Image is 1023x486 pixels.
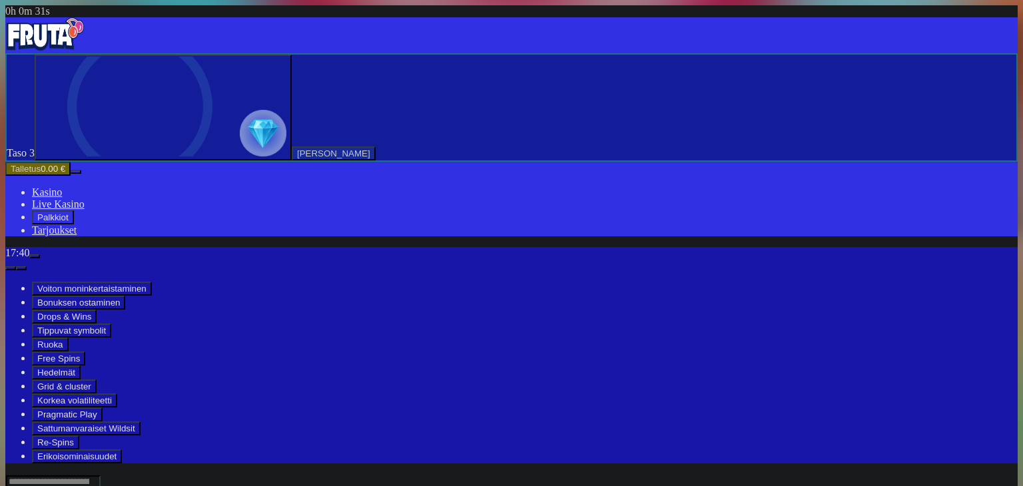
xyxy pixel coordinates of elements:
[7,147,35,158] span: Taso 3
[32,224,77,236] a: Tarjoukset
[32,338,69,352] button: Ruoka
[32,379,97,393] button: Grid & cluster
[32,407,103,421] button: Pragmatic Play
[37,212,69,222] span: Palkkiot
[37,340,63,350] span: Ruoka
[11,164,41,174] span: Talletus
[240,110,286,156] img: reward progress
[37,381,91,391] span: Grid & cluster
[292,146,376,160] button: [PERSON_NAME]
[32,435,79,449] button: Re-Spins
[32,310,97,324] button: Drops & Wins
[37,354,80,364] span: Free Spins
[37,395,112,405] span: Korkea volatiliteetti
[37,298,120,308] span: Bonuksen ostaminen
[32,282,152,296] button: Voiton moninkertaistaminen
[32,296,125,310] button: Bonuksen ostaminen
[41,164,65,174] span: 0.00 €
[37,451,117,461] span: Erikoisominaisuudet
[5,5,50,17] span: user session time
[37,409,97,419] span: Pragmatic Play
[37,312,91,322] span: Drops & Wins
[5,17,85,51] img: Fruta
[37,284,147,294] span: Voiton moninkertaistaminen
[37,326,106,336] span: Tippuvat symbolit
[32,449,122,463] button: Erikoisominaisuudet
[5,247,29,258] span: 17:40
[37,367,75,377] span: Hedelmät
[32,352,85,365] button: Free Spins
[5,266,16,270] button: prev slide
[5,17,1018,236] nav: Primary
[37,423,135,433] span: Sattumanvaraiset Wildsit
[5,41,85,53] a: Fruta
[35,55,292,160] button: reward progress
[5,186,1018,236] nav: Main menu
[32,198,85,210] a: Live Kasino
[32,421,141,435] button: Sattumanvaraiset Wildsit
[32,210,74,224] button: Palkkiot
[5,162,71,176] button: Talletusplus icon0.00 €
[37,437,74,447] span: Re-Spins
[16,266,27,270] button: next slide
[32,324,111,338] button: Tippuvat symbolit
[29,254,40,258] button: menu
[32,365,81,379] button: Hedelmät
[297,148,370,158] span: [PERSON_NAME]
[71,170,81,174] button: menu
[32,393,117,407] button: Korkea volatiliteetti
[32,186,62,198] a: Kasino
